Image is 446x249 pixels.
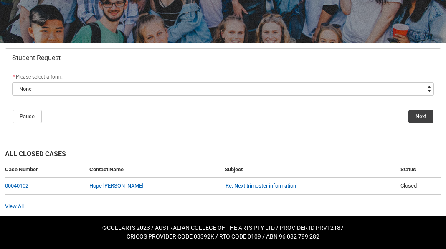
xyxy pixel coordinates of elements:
a: 00040102 [5,183,28,189]
a: View All Cases [5,203,24,209]
button: Next [408,110,433,123]
th: Case Number [5,162,86,178]
th: Status [397,162,441,178]
button: Pause [13,110,42,123]
a: Hope [PERSON_NAME] [89,183,143,189]
article: Redu_Student_Request flow [5,48,441,129]
a: Re: Next trimester information [226,182,296,191]
span: Student Request [12,54,61,62]
h2: All Closed Cases [5,149,441,162]
th: Subject [221,162,398,178]
abbr: required [13,74,15,80]
th: Contact Name [86,162,221,178]
span: Please select a form: [16,74,63,80]
span: Closed [400,183,417,189]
